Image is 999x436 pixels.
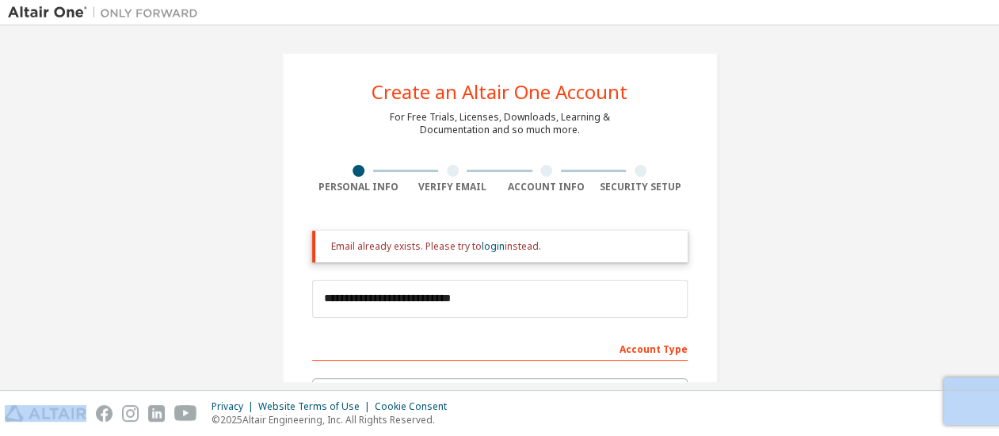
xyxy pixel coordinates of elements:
div: For Free Trials, Licenses, Downloads, Learning & Documentation and so much more. [390,111,610,136]
div: Account Type [312,335,688,361]
img: instagram.svg [122,405,139,422]
a: login [482,239,505,253]
div: Privacy [212,400,258,413]
div: Security Setup [593,181,688,193]
p: © 2025 Altair Engineering, Inc. All Rights Reserved. [212,413,456,426]
div: Personal Info [312,181,406,193]
div: Email already exists. Please try to instead. [331,240,675,253]
img: Altair One [8,5,206,21]
div: Verify Email [406,181,500,193]
img: linkedin.svg [148,405,165,422]
div: Cookie Consent [375,400,456,413]
img: facebook.svg [96,405,112,422]
div: Account Info [500,181,594,193]
div: Create an Altair One Account [372,82,627,101]
img: youtube.svg [174,405,197,422]
div: Website Terms of Use [258,400,375,413]
img: altair_logo.svg [5,405,86,422]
